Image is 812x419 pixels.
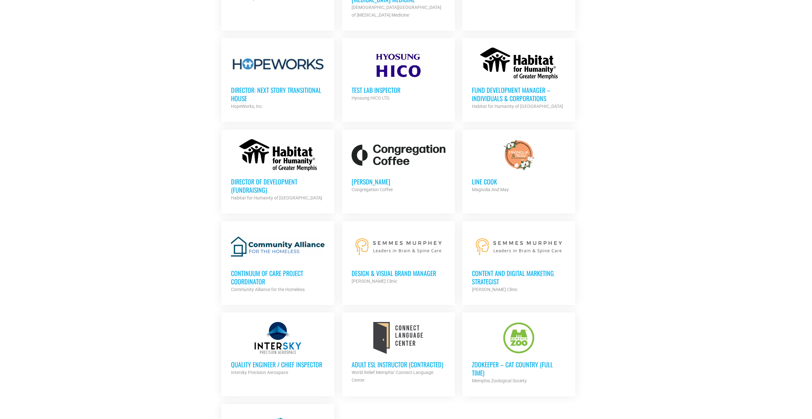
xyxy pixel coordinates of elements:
h3: Director: Next Story Transitional House [231,86,325,102]
h3: Director of Development (Fundraising) [231,177,325,194]
strong: World Relief Memphis' Connect Language Center [352,370,433,383]
strong: HopeWorks, Inc. [231,104,263,109]
a: Quality Engineer / Chief Inspector Intersky Precision Aerospace [221,312,334,386]
strong: Habitat for Humanity of [GEOGRAPHIC_DATA] [231,195,322,200]
a: Content and Digital Marketing Strategist [PERSON_NAME] Clinic [462,221,575,303]
strong: Community Alliance for the Homeless [231,287,305,292]
strong: Intersky Precision Aerospace [231,370,288,375]
strong: Hyosung HICO LTD. [352,95,390,101]
a: Director of Development (Fundraising) Habitat for Humanity of [GEOGRAPHIC_DATA] [221,130,334,211]
h3: Content and Digital Marketing Strategist [472,269,566,286]
h3: Fund Development Manager – Individuals & Corporations [472,86,566,102]
a: Fund Development Manager – Individuals & Corporations Habitat for Humanity of [GEOGRAPHIC_DATA] [462,38,575,120]
strong: Memphis Zoological Society [472,378,527,383]
a: Line cook Magnolia And May [462,130,575,203]
strong: Congregation Coffee [352,187,393,192]
strong: Magnolia And May [472,187,509,192]
h3: Zookeeper – Cat Country (Full Time) [472,360,566,377]
strong: [PERSON_NAME] Clinic [352,279,397,284]
a: Design & Visual Brand Manager [PERSON_NAME] Clinic [342,221,455,295]
h3: Adult ESL Instructor (Contracted) [352,360,445,369]
strong: [PERSON_NAME] Clinic [472,287,518,292]
a: Continuum of Care Project Coordinator Community Alliance for the Homeless [221,221,334,303]
strong: Habitat for Humanity of [GEOGRAPHIC_DATA] [472,104,563,109]
h3: Test Lab Inspector [352,86,445,94]
a: Test Lab Inspector Hyosung HICO LTD. [342,38,455,111]
strong: [DEMOGRAPHIC_DATA][GEOGRAPHIC_DATA] of [MEDICAL_DATA] Medicine [352,5,441,18]
h3: [PERSON_NAME] [352,177,445,186]
h3: Line cook [472,177,566,186]
a: Zookeeper – Cat Country (Full Time) Memphis Zoological Society [462,312,575,394]
h3: Quality Engineer / Chief Inspector [231,360,325,369]
h3: Design & Visual Brand Manager [352,269,445,277]
h3: Continuum of Care Project Coordinator [231,269,325,286]
a: [PERSON_NAME] Congregation Coffee [342,130,455,203]
a: Adult ESL Instructor (Contracted) World Relief Memphis' Connect Language Center [342,312,455,393]
a: Director: Next Story Transitional House HopeWorks, Inc. [221,38,334,120]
